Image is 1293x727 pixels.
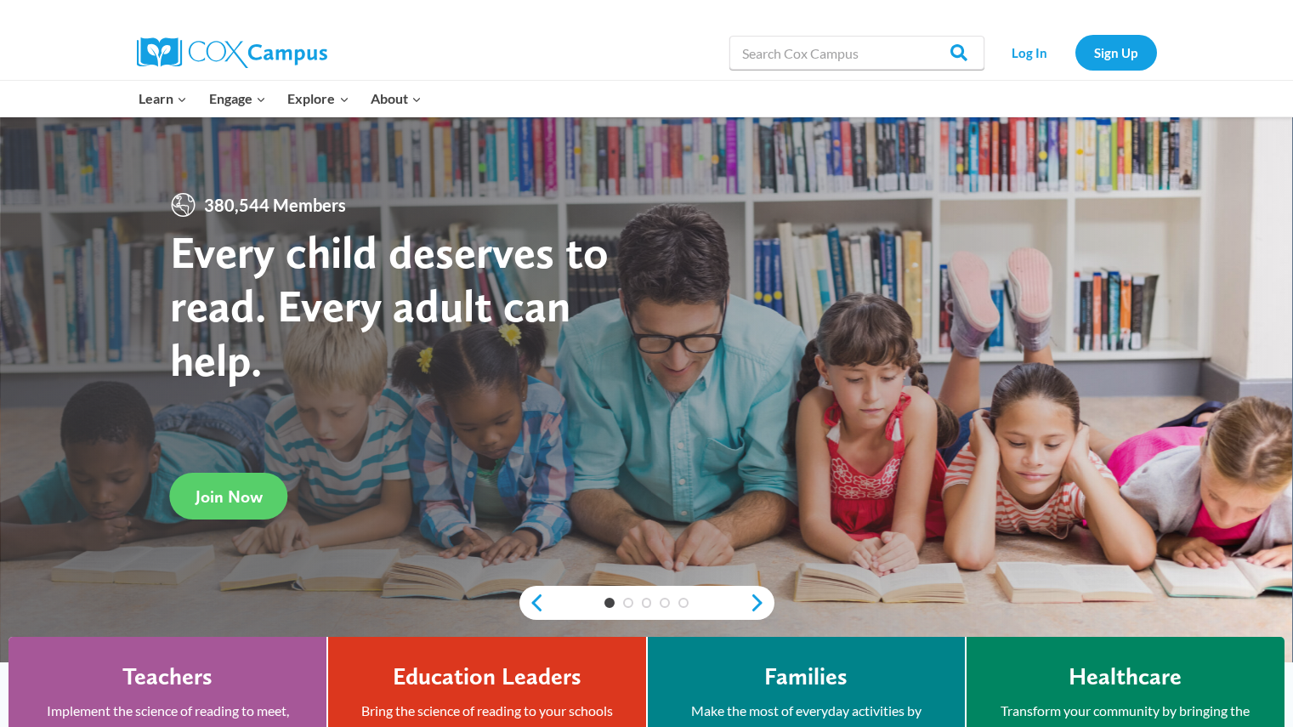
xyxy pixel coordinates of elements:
span: Engage [209,88,266,110]
a: Log In [993,35,1067,70]
span: About [371,88,422,110]
a: previous [519,593,545,613]
a: Join Now [170,473,288,520]
a: 5 [678,598,689,608]
span: Explore [287,88,349,110]
h4: Education Leaders [393,662,581,691]
a: next [749,593,774,613]
a: 4 [660,598,670,608]
div: content slider buttons [519,586,774,620]
h4: Healthcare [1069,662,1182,691]
input: Search Cox Campus [729,36,984,70]
a: 3 [642,598,652,608]
nav: Primary Navigation [128,81,433,116]
a: 1 [604,598,615,608]
span: 380,544 Members [197,191,353,219]
span: Join Now [196,486,263,507]
img: Cox Campus [137,37,327,68]
h4: Families [764,662,848,691]
a: 2 [623,598,633,608]
span: Learn [139,88,187,110]
strong: Every child deserves to read. Every adult can help. [170,224,609,387]
nav: Secondary Navigation [993,35,1157,70]
a: Sign Up [1075,35,1157,70]
h4: Teachers [122,662,213,691]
